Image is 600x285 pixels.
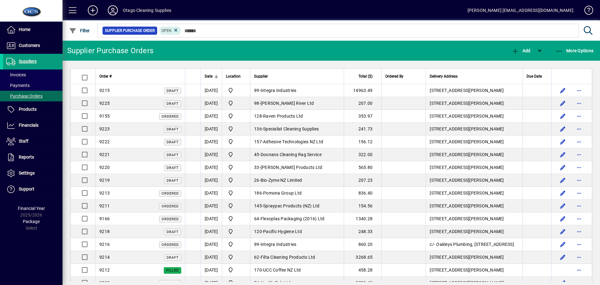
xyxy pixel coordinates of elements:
[205,73,218,80] div: Date
[99,152,110,157] span: 9221
[574,150,584,160] button: More options
[3,80,62,91] a: Payments
[159,27,181,35] mat-chip: Completion Status: Open
[201,174,222,187] td: [DATE]
[426,200,522,212] td: [STREET_ADDRESS][PERSON_NAME]
[512,48,530,53] span: Add
[385,73,403,80] span: Ordered By
[254,88,259,93] span: 99
[261,255,315,260] span: Filta Cleaning Products Ltd
[123,5,171,15] div: Otago Cleaning Supplies
[201,264,222,277] td: [DATE]
[344,148,381,161] td: 322.00
[19,43,40,48] span: Customers
[3,134,62,149] a: Staff
[99,88,110,93] span: 9215
[426,251,522,264] td: [STREET_ADDRESS][PERSON_NAME]
[344,187,381,200] td: 836.40
[527,73,542,80] span: Due Date
[263,203,320,208] span: Spraypac Products (NZ) Ltd
[99,126,110,131] span: 9223
[254,242,259,247] span: 99
[558,124,568,134] button: Edit
[99,242,110,247] span: 9216
[261,88,297,93] span: Integra Industries
[250,84,344,97] td: -
[201,225,222,238] td: [DATE]
[3,69,62,80] a: Invoices
[574,137,584,147] button: More options
[3,165,62,181] a: Settings
[69,28,90,33] span: Filter
[99,203,110,208] span: 9211
[426,161,522,174] td: [STREET_ADDRESS][PERSON_NAME]
[426,135,522,148] td: [STREET_ADDRESS][PERSON_NAME]
[162,204,179,208] span: Ordered
[99,73,112,80] span: Order #
[263,191,302,196] span: Pomona Group Ltd
[3,22,62,38] a: Home
[201,123,222,135] td: [DATE]
[426,264,522,277] td: [STREET_ADDRESS][PERSON_NAME]
[254,126,262,131] span: 136
[344,225,381,238] td: 248.33
[426,97,522,110] td: [STREET_ADDRESS][PERSON_NAME]
[344,123,381,135] td: 241.73
[426,148,522,161] td: [STREET_ADDRESS][PERSON_NAME]
[99,114,110,119] span: 9155
[574,85,584,95] button: More options
[250,200,344,212] td: -
[261,178,302,183] span: Bio-Zyme NZ Limited
[574,124,584,134] button: More options
[226,253,246,261] span: Head Office
[556,48,594,53] span: More Options
[201,200,222,212] td: [DATE]
[558,137,568,147] button: Edit
[226,112,246,120] span: Head Office
[426,187,522,200] td: [STREET_ADDRESS][PERSON_NAME]
[344,135,381,148] td: 156.12
[430,73,457,80] span: Delivery Address
[558,85,568,95] button: Edit
[19,107,37,112] span: Products
[226,138,246,145] span: Head Office
[226,189,246,197] span: Head Office
[167,127,179,131] span: Draft
[254,73,340,80] div: Supplier
[574,175,584,185] button: More options
[201,212,222,225] td: [DATE]
[261,101,314,106] span: [PERSON_NAME] River Ltd
[19,59,37,64] span: Suppliers
[201,238,222,251] td: [DATE]
[254,255,259,260] span: 62
[19,123,38,128] span: Financials
[254,229,262,234] span: 120
[344,174,381,187] td: 207.23
[250,148,344,161] td: -
[19,170,35,176] span: Settings
[205,73,212,80] span: Date
[226,151,246,158] span: Head Office
[344,110,381,123] td: 353.97
[162,28,172,33] span: Open
[527,73,547,80] div: Due Date
[19,27,30,32] span: Home
[558,111,568,121] button: Edit
[554,45,595,56] button: More Options
[19,155,34,160] span: Reports
[19,139,28,144] span: Staff
[250,238,344,251] td: -
[99,73,181,80] div: Order #
[162,243,179,247] span: Ordered
[226,215,246,222] span: Head Office
[558,201,568,211] button: Edit
[250,123,344,135] td: -
[254,101,259,106] span: 98
[254,165,259,170] span: 33
[3,38,62,53] a: Customers
[23,219,40,224] span: Package
[263,126,319,131] span: Specialist Cleaning Supplies
[348,73,378,80] div: Total ($)
[83,5,103,16] button: Add
[263,267,301,272] span: UCC Coffee NZ Ltd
